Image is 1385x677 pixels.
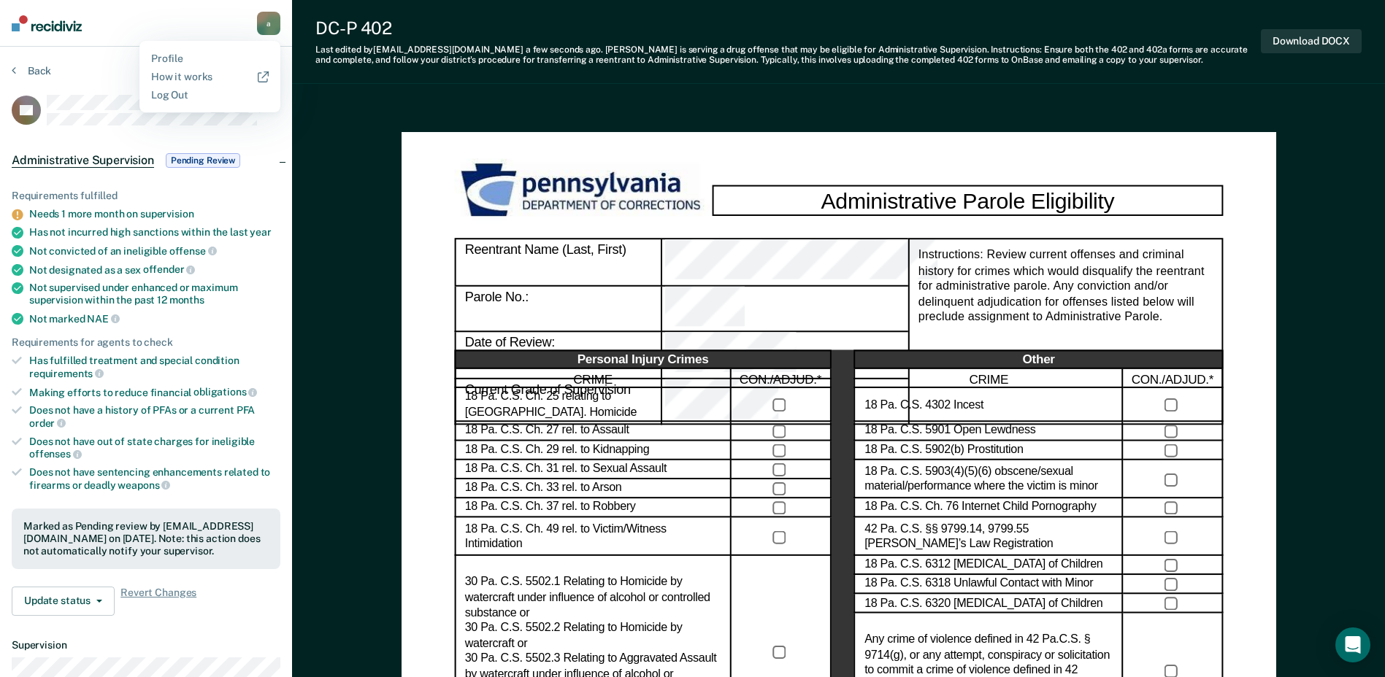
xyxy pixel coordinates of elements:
label: 18 Pa. C.S. 6312 [MEDICAL_DATA] of Children [864,557,1102,573]
div: Personal Injury Crimes [454,350,831,369]
div: Instructions: Review current offenses and criminal history for crimes which would disqualify the ... [908,239,1223,425]
button: a [257,12,280,35]
div: Reentrant Name (Last, First) [662,239,908,286]
span: offender [143,263,196,275]
img: Recidiviz [12,15,82,31]
span: months [169,294,204,306]
a: How it works [151,71,269,83]
div: Does not have out of state charges for ineligible [29,436,280,460]
label: 18 Pa. C.S. 6320 [MEDICAL_DATA] of Children [864,596,1102,611]
label: 18 Pa. C.S. Ch. 76 Internet Child Pornography [864,500,1096,516]
div: CRIME [454,369,731,388]
dt: Supervision [12,639,280,651]
label: 18 Pa. C.S. 5903(4)(5)(6) obscene/sexual material/performance where the victim is minor [864,464,1113,495]
div: Has fulfilled treatment and special condition [29,355,280,379]
div: Not convicted of an ineligible [29,244,280,258]
label: 18 Pa. C.S. Ch. 37 rel. to Robbery [464,500,635,516]
span: weapons [118,479,170,491]
div: Date of Review: [662,332,908,378]
div: CON./ADJUD.* [1123,369,1223,388]
div: Not designated as a sex [29,263,280,276]
img: PDOC Logo [454,158,712,223]
span: obligations [193,386,257,398]
div: Last edited by [EMAIL_ADDRESS][DOMAIN_NAME] . [PERSON_NAME] is serving a drug offense that may be... [315,45,1261,66]
div: Not supervised under enhanced or maximum supervision within the past 12 [29,282,280,306]
label: 18 Pa. C.S. 4302 Incest [864,398,983,413]
div: Does not have sentencing enhancements related to firearms or deadly [29,466,280,491]
label: 18 Pa. C.S. 5901 Open Lewdness [864,424,1035,439]
label: 18 Pa. C.S. Ch. 25 relating to [GEOGRAPHIC_DATA]. Homicide [464,390,721,420]
div: Administrative Parole Eligibility [712,185,1223,216]
div: CON./ADJUD.* [731,369,831,388]
span: NAE [87,313,119,325]
div: Parole No.: [454,286,661,332]
label: 18 Pa. C.S. Ch. 33 rel. to Arson [464,481,621,496]
span: offense [169,245,217,257]
div: Open Intercom Messenger [1335,627,1370,662]
div: Date of Review: [454,332,661,378]
div: DC-P 402 [315,18,1261,39]
div: Other [854,350,1223,369]
span: year [250,226,271,238]
button: Update status [12,587,115,616]
span: requirements [29,368,104,379]
div: Needs 1 more month on supervision [29,208,280,220]
label: 18 Pa. C.S. Ch. 31 rel. to Sexual Assault [464,462,666,477]
span: a few seconds ago [526,45,601,55]
div: Does not have a history of PFAs or a current PFA order [29,404,280,429]
label: 18 Pa. C.S. 5902(b) Prostitution [864,443,1024,458]
button: Download DOCX [1261,29,1362,53]
div: CRIME [854,369,1123,388]
a: Log Out [151,89,269,101]
label: 18 Pa. C.S. 6318 Unlawful Contact with Minor [864,577,1093,592]
a: Profile [151,53,269,65]
label: 18 Pa. C.S. Ch. 29 rel. to Kidnapping [464,443,649,458]
span: Administrative Supervision [12,153,154,168]
button: Back [12,64,51,77]
span: Pending Review [166,153,240,168]
div: Reentrant Name (Last, First) [454,239,661,286]
span: Revert Changes [120,587,196,616]
label: 42 Pa. C.S. §§ 9799.14, 9799.55 [PERSON_NAME]’s Law Registration [864,522,1113,552]
div: Parole No.: [662,286,908,332]
div: Has not incurred high sanctions within the last [29,226,280,239]
div: Requirements for agents to check [12,336,280,349]
div: Requirements fulfilled [12,190,280,202]
label: 18 Pa. C.S. Ch. 49 rel. to Victim/Witness Intimidation [464,522,721,552]
div: Not marked [29,312,280,325]
label: 18 Pa. C.S. Ch. 27 rel. to Assault [464,424,629,439]
span: offenses [29,448,82,460]
div: Marked as Pending review by [EMAIL_ADDRESS][DOMAIN_NAME] on [DATE]. Note: this action does not au... [23,520,269,557]
div: Making efforts to reduce financial [29,386,280,399]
